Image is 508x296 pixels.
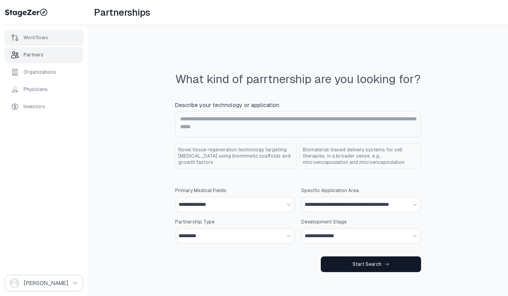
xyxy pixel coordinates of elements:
[175,143,296,169] button: Novel tissue regeneration technology targeting [MEDICAL_DATA] using biomimetic scaffolds and grow...
[175,101,279,109] span: Describe your technology or application
[301,219,347,225] span: Development Stage
[175,219,215,225] span: Partnership Type
[24,104,45,110] div: Investors
[300,143,421,169] button: Biomaterial-based delivery systems for cell therapies, in a broader sense, e.g., microencapsulati...
[321,256,421,272] button: Start Search
[5,99,83,114] a: Investors
[301,187,359,194] span: Specific Application Area
[24,69,56,75] div: Organizations
[5,64,83,80] a: Organizations
[175,187,226,194] span: Primary Medical Fields
[24,279,68,287] span: [PERSON_NAME]
[94,6,150,19] h1: Partnerships
[353,261,389,267] div: Start Search
[175,72,421,86] div: What kind of parrtnership are you looking for?
[5,275,83,291] button: drop down button
[24,35,48,41] div: Workflows
[5,47,83,63] a: Partners
[24,52,43,58] div: Partners
[24,86,48,93] div: Physicians
[5,82,83,97] a: Physicians
[5,30,83,45] a: Workflows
